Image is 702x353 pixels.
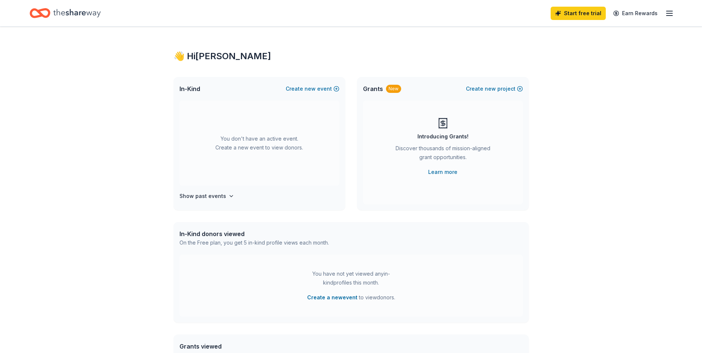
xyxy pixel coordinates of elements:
[363,84,383,93] span: Grants
[179,229,329,238] div: In-Kind donors viewed
[179,192,226,201] h4: Show past events
[179,342,325,351] div: Grants viewed
[30,4,101,22] a: Home
[466,84,523,93] button: Createnewproject
[286,84,339,93] button: Createnewevent
[179,192,234,201] button: Show past events
[307,293,357,302] button: Create a newevent
[609,7,662,20] a: Earn Rewards
[393,144,493,165] div: Discover thousands of mission-aligned grant opportunities.
[428,168,457,176] a: Learn more
[307,293,395,302] span: to view donors .
[179,101,339,186] div: You don't have an active event. Create a new event to view donors.
[551,7,606,20] a: Start free trial
[386,85,401,93] div: New
[179,238,329,247] div: On the Free plan, you get 5 in-kind profile views each month.
[305,269,397,287] div: You have not yet viewed any in-kind profiles this month.
[485,84,496,93] span: new
[417,132,468,141] div: Introducing Grants!
[305,84,316,93] span: new
[179,84,200,93] span: In-Kind
[174,50,529,62] div: 👋 Hi [PERSON_NAME]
